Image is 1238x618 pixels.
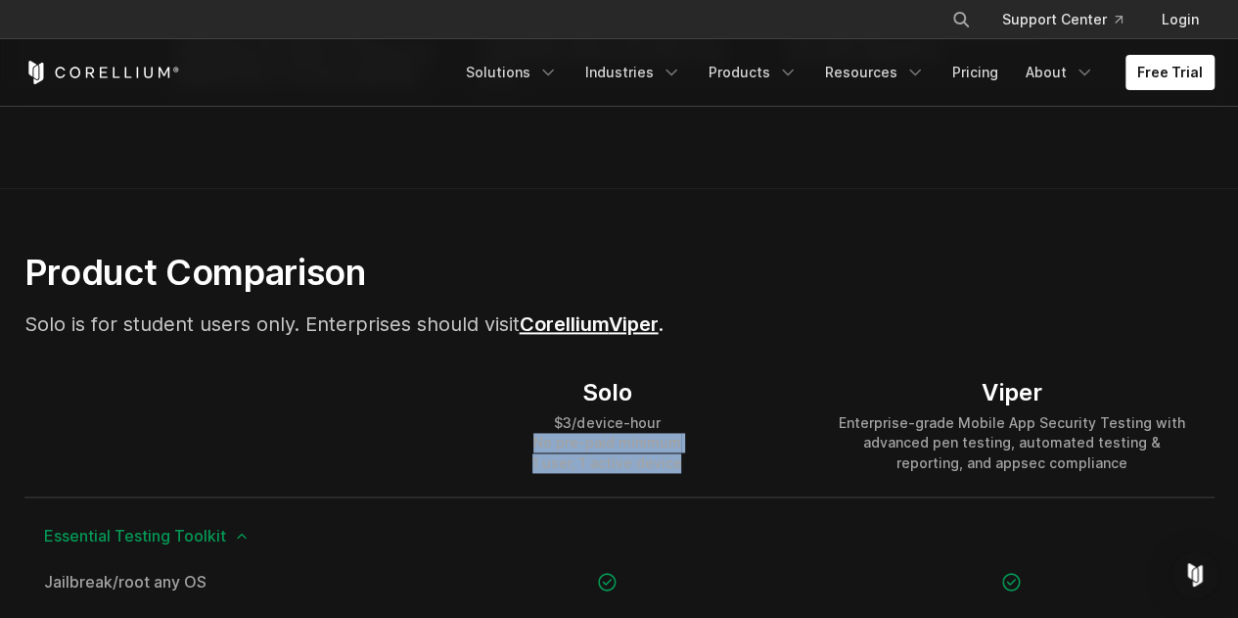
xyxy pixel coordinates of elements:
[940,55,1010,90] a: Pricing
[986,2,1138,37] a: Support Center
[609,312,664,336] span: .
[1014,55,1106,90] a: About
[943,2,979,37] button: Search
[532,378,681,407] div: Solo
[44,528,1195,544] span: Essential Testing Toolkit
[697,55,809,90] a: Products
[609,312,659,336] a: Viper
[928,2,1215,37] div: Navigation Menu
[573,55,693,90] a: Industries
[813,55,937,90] a: Resources
[532,413,681,472] div: $3/device-hour No pre-paid minimum 1 user, 1 active device
[44,574,386,590] a: Jailbreak/root any OS
[1146,2,1215,37] a: Login
[829,413,1194,472] div: Enterprise-grade Mobile App Security Testing with advanced pen testing, automated testing & repor...
[24,61,180,84] a: Corellium Home
[1125,55,1215,90] a: Free Trial
[1171,551,1218,598] div: Open Intercom Messenger
[24,312,609,336] span: Solo is for student users only. Enterprises should visit
[454,55,570,90] a: Solutions
[829,378,1194,407] div: Viper
[520,312,609,336] a: Corellium
[454,55,1215,90] div: Navigation Menu
[24,251,366,294] span: Product Comparison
